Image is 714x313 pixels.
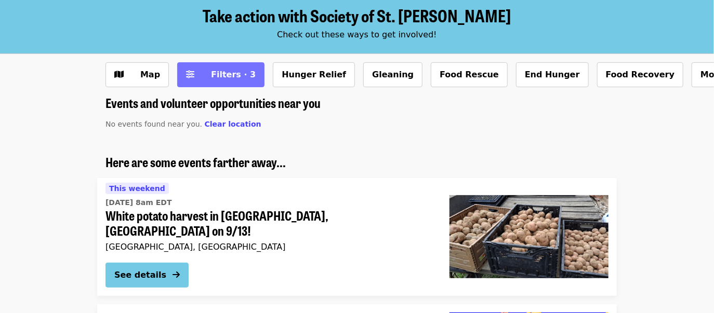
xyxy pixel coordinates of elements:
[449,195,609,278] img: White potato harvest in Stantonsburg, NC on 9/13! organized by Society of St. Andrew
[597,62,684,87] button: Food Recovery
[114,269,166,281] div: See details
[203,3,511,28] span: Take action with Society of St. [PERSON_NAME]
[516,62,589,87] button: End Hunger
[109,184,165,193] span: This weekend
[97,178,617,296] a: See details for "White potato harvest in Stantonsburg, NC on 9/13!"
[105,62,169,87] button: Show map view
[205,120,261,128] span: Clear location
[105,263,189,288] button: See details
[273,62,355,87] button: Hunger Relief
[363,62,422,87] button: Gleaning
[105,120,202,128] span: No events found near you.
[105,29,609,41] div: Check out these ways to get involved!
[114,70,124,79] i: map icon
[105,197,172,208] time: [DATE] 8am EDT
[186,70,194,79] i: sliders-h icon
[431,62,508,87] button: Food Rescue
[140,70,160,79] span: Map
[205,119,261,130] button: Clear location
[105,153,286,171] span: Here are some events farther away...
[173,270,180,280] i: arrow-right icon
[105,242,433,252] div: [GEOGRAPHIC_DATA], [GEOGRAPHIC_DATA]
[105,208,433,238] span: White potato harvest in [GEOGRAPHIC_DATA], [GEOGRAPHIC_DATA] on 9/13!
[105,93,321,112] span: Events and volunteer opportunities near you
[211,70,256,79] span: Filters · 3
[177,62,265,87] button: Filters (3 selected)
